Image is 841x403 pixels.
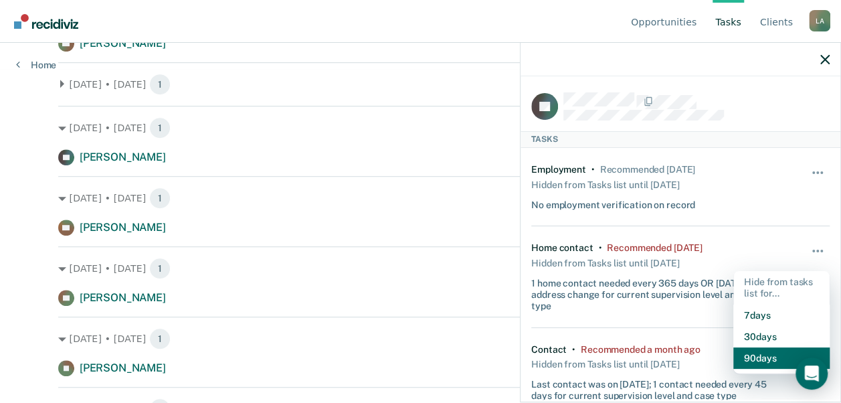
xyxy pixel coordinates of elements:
[531,242,593,254] div: Home contact
[733,271,830,374] div: Dropdown Menu
[531,374,780,402] div: Last contact was on [DATE]; 1 contact needed every 45 days for current supervision level and case...
[796,357,828,390] div: Open Intercom Messenger
[733,326,830,347] button: 30 days
[58,187,783,209] div: [DATE] • [DATE]
[531,194,695,211] div: No employment verification on record
[531,355,679,374] div: Hidden from Tasks list until [DATE]
[531,272,780,311] div: 1 home contact needed every 365 days OR [DATE] of an address change for current supervision level...
[149,74,171,95] span: 1
[607,242,702,254] div: Recommended 2 months ago
[581,344,700,355] div: Recommended a month ago
[149,258,171,279] span: 1
[531,344,567,355] div: Contact
[14,14,78,29] img: Recidiviz
[809,10,830,31] div: L A
[733,271,830,305] div: Hide from tasks list for...
[531,254,679,272] div: Hidden from Tasks list until [DATE]
[58,258,783,279] div: [DATE] • [DATE]
[149,328,171,349] span: 1
[591,164,595,175] div: •
[80,151,166,163] span: [PERSON_NAME]
[531,164,586,175] div: Employment
[80,291,166,304] span: [PERSON_NAME]
[809,10,830,31] button: Profile dropdown button
[149,117,171,139] span: 1
[531,175,679,194] div: Hidden from Tasks list until [DATE]
[598,242,601,254] div: •
[58,328,783,349] div: [DATE] • [DATE]
[16,59,56,71] a: Home
[80,37,166,50] span: [PERSON_NAME]
[149,187,171,209] span: 1
[599,164,694,175] div: Recommended 2 months ago
[733,347,830,369] button: 90 days
[80,221,166,234] span: [PERSON_NAME]
[58,74,783,95] div: [DATE] • [DATE]
[521,131,840,147] div: Tasks
[733,305,830,326] button: 7 days
[58,117,783,139] div: [DATE] • [DATE]
[572,344,575,355] div: •
[80,361,166,374] span: [PERSON_NAME]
